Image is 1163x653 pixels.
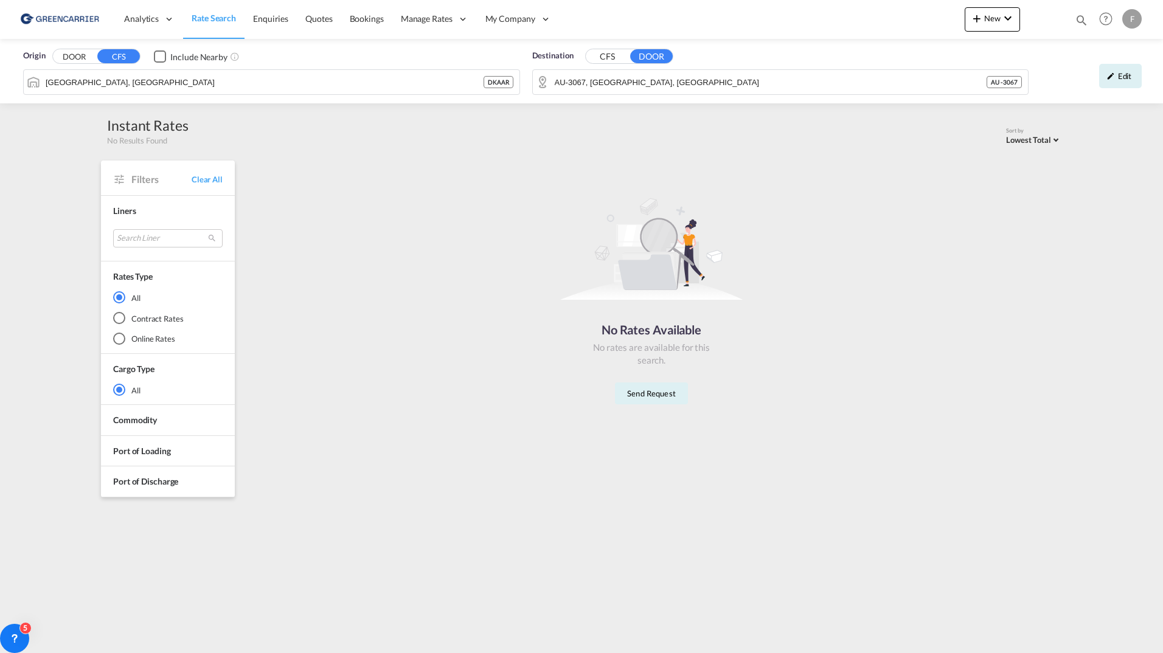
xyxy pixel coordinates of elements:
md-input-container: Aarhus, DKAAR [24,70,519,94]
span: Enquiries [253,13,288,24]
button: DOOR [630,49,673,63]
md-icon: icon-magnify [1075,13,1088,27]
img: norateimg.svg [560,197,743,300]
span: Commodity [113,415,157,425]
span: Analytics [124,13,159,25]
button: icon-plus 400-fgNewicon-chevron-down [965,7,1020,32]
span: Destination [532,50,574,62]
span: Liners [113,206,136,216]
span: Manage Rates [401,13,453,25]
span: New [970,13,1015,23]
div: Cargo Type [113,363,154,375]
div: No rates are available for this search. [591,341,712,367]
span: My Company [485,13,535,25]
span: Bookings [350,13,384,24]
div: Sort by [1006,127,1062,135]
md-icon: icon-pencil [1106,72,1115,80]
div: icon-magnify [1075,13,1088,32]
md-checkbox: Checkbox No Ink [154,50,227,63]
md-input-container: AU-3067,Abbotsford,Victoria [533,70,1029,94]
span: Quotes [305,13,332,24]
button: DOOR [53,50,95,64]
div: Instant Rates [107,116,189,135]
div: F [1122,9,1142,29]
button: CFS [97,49,140,63]
span: Lowest Total [1006,135,1051,145]
md-radio-button: All [113,291,223,303]
md-icon: icon-plus 400-fg [970,11,984,26]
img: b0b18ec08afe11efb1d4932555f5f09d.png [18,5,100,33]
button: Send Request [615,382,688,404]
div: icon-pencilEdit [1099,64,1142,88]
span: Port of Discharge [113,476,178,486]
span: Port of Loading [113,446,171,456]
div: DKAAR [484,76,513,88]
md-select: Select: Lowest Total [1006,132,1062,146]
md-icon: icon-chevron-down [1001,11,1015,26]
md-icon: Unchecked: Ignores neighbouring ports when fetching rates.Checked : Includes neighbouring ports w... [230,52,240,61]
input: Search by Port [46,73,484,91]
span: Help [1095,9,1116,29]
md-radio-button: Contract Rates [113,312,223,324]
span: Clear All [192,174,223,185]
md-radio-button: Online Rates [113,333,223,345]
span: AU - 3067 [991,78,1018,86]
span: Origin [23,50,45,62]
div: Rates Type [113,271,153,283]
div: Include Nearby [170,51,227,63]
span: Filters [131,173,192,186]
button: CFS [586,50,628,64]
span: No Results Found [107,135,167,146]
div: No Rates Available [591,321,712,338]
div: Help [1095,9,1122,30]
input: Search by Door [555,73,987,91]
span: Rate Search [192,13,236,23]
md-radio-button: All [113,384,223,396]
